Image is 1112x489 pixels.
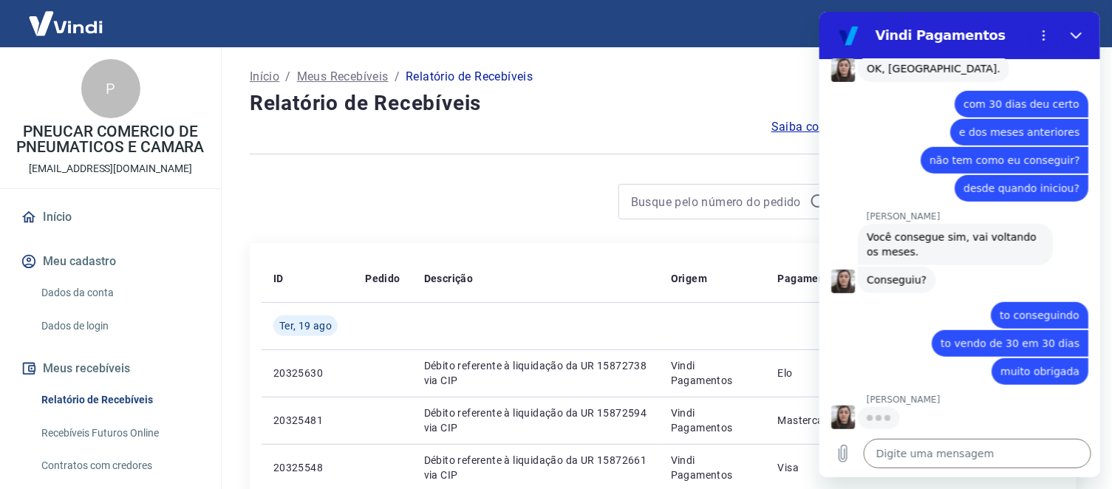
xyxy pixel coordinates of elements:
button: Meu cadastro [18,245,203,278]
p: PNEUCAR COMERCIO DE PNEUMATICOS E CAMARA [12,124,209,155]
p: Débito referente à liquidação da UR 15872661 via CIP [424,453,647,482]
p: / [285,68,290,86]
a: Início [250,68,279,86]
img: Vindi [18,1,114,46]
p: Pedido [365,271,400,286]
p: 20325548 [273,460,341,475]
p: Origem [671,271,707,286]
p: Vindi Pagamentos [671,406,754,435]
p: 20325481 [273,413,341,428]
a: Início [18,201,203,233]
p: Elo [778,366,836,380]
p: Débito referente à liquidação da UR 15872594 via CIP [424,406,647,435]
a: Dados da conta [35,278,203,308]
p: Visa [778,460,836,475]
p: Débito referente à liquidação da UR 15872738 via CIP [424,358,647,388]
div: P [81,59,140,118]
a: Contratos com credores [35,451,203,481]
p: Mastercard [778,413,836,428]
p: 20325630 [273,366,341,380]
p: Vindi Pagamentos [671,358,754,388]
p: Relatório de Recebíveis [406,68,533,86]
span: Ter, 19 ago [279,318,332,333]
p: / [395,68,400,86]
a: Relatório de Recebíveis [35,385,203,415]
iframe: Janela de mensagens [819,12,1100,477]
p: ID [273,271,284,286]
p: [EMAIL_ADDRESS][DOMAIN_NAME] [29,161,192,177]
button: Sair [1041,10,1094,38]
p: Pagamento [778,271,836,286]
h4: Relatório de Recebíveis [250,89,1077,118]
input: Busque pelo número do pedido [631,191,804,213]
a: Dados de login [35,311,203,341]
a: Saiba como funciona a programação dos recebimentos [771,118,1077,136]
a: Meus Recebíveis [297,68,389,86]
p: Vindi Pagamentos [671,453,754,482]
p: Descrição [424,271,474,286]
button: Meus recebíveis [18,352,203,385]
a: Recebíveis Futuros Online [35,418,203,448]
